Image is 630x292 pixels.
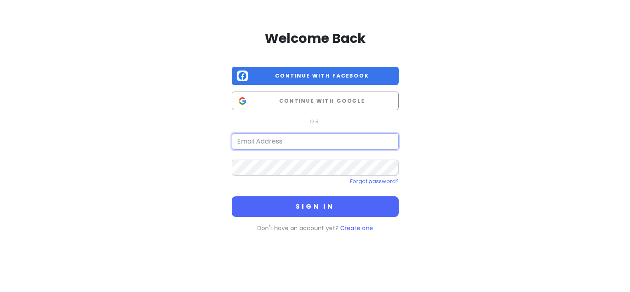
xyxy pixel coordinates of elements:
[350,178,399,185] a: Forgot password?
[251,72,393,80] span: Continue with Facebook
[232,196,399,217] button: Sign in
[232,133,399,150] input: Email Address
[251,97,393,105] span: Continue with Google
[232,224,399,233] p: Don't have an account yet?
[237,71,248,81] img: Facebook logo
[232,92,399,110] button: Continue with Google
[232,67,399,85] button: Continue with Facebook
[237,96,248,106] img: Google logo
[232,30,399,47] h2: Welcome Back
[340,224,373,232] a: Create one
